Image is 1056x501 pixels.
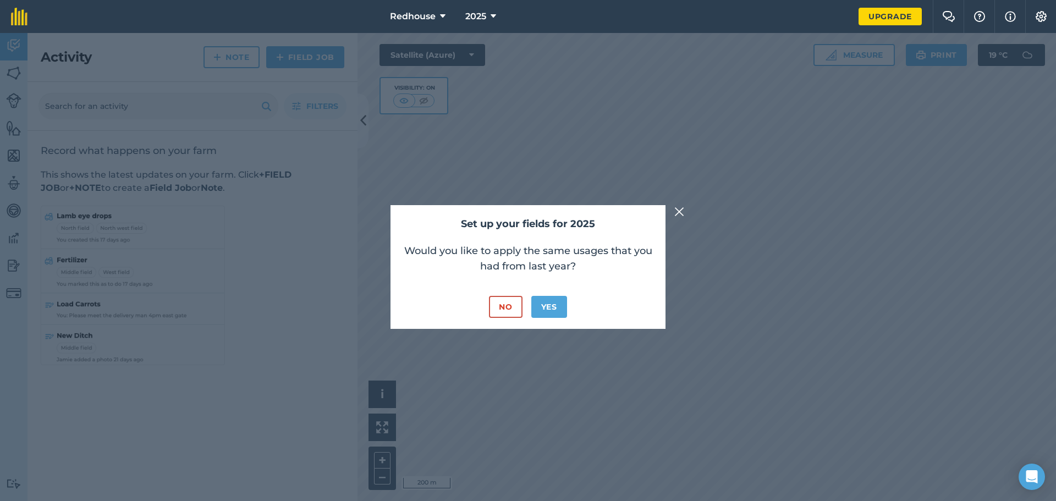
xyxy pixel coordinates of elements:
span: Redhouse [390,10,436,23]
img: svg+xml;base64,PHN2ZyB4bWxucz0iaHR0cDovL3d3dy53My5vcmcvMjAwMC9zdmciIHdpZHRoPSIyMiIgaGVpZ2h0PSIzMC... [674,205,684,218]
img: svg+xml;base64,PHN2ZyB4bWxucz0iaHR0cDovL3d3dy53My5vcmcvMjAwMC9zdmciIHdpZHRoPSIxNyIgaGVpZ2h0PSIxNy... [1005,10,1016,23]
img: A question mark icon [973,11,986,22]
div: Open Intercom Messenger [1019,464,1045,490]
button: No [489,296,522,318]
img: Two speech bubbles overlapping with the left bubble in the forefront [942,11,955,22]
img: A cog icon [1035,11,1048,22]
span: 2025 [465,10,486,23]
button: Yes [531,296,567,318]
img: fieldmargin Logo [11,8,28,25]
a: Upgrade [859,8,922,25]
p: Would you like to apply the same usages that you had from last year? [402,243,654,274]
h2: Set up your fields for 2025 [402,216,654,232]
